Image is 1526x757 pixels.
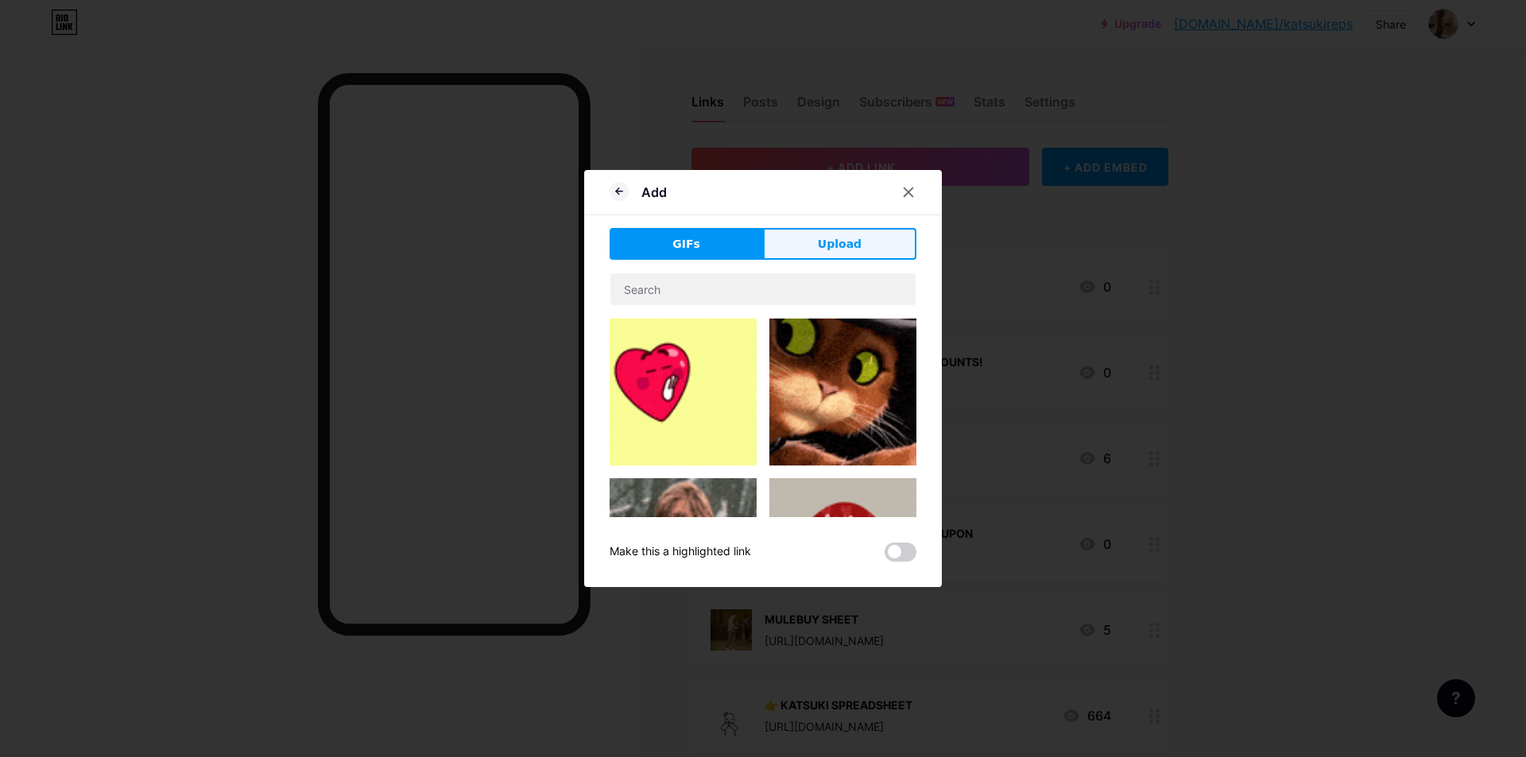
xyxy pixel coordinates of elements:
[672,236,700,253] span: GIFs
[610,478,757,633] img: Gihpy
[769,319,916,465] img: Gihpy
[641,183,667,202] div: Add
[610,319,757,465] img: Gihpy
[610,273,916,305] input: Search
[818,236,862,253] span: Upload
[769,478,916,625] img: Gihpy
[610,228,763,260] button: GIFs
[763,228,916,260] button: Upload
[610,543,751,562] div: Make this a highlighted link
